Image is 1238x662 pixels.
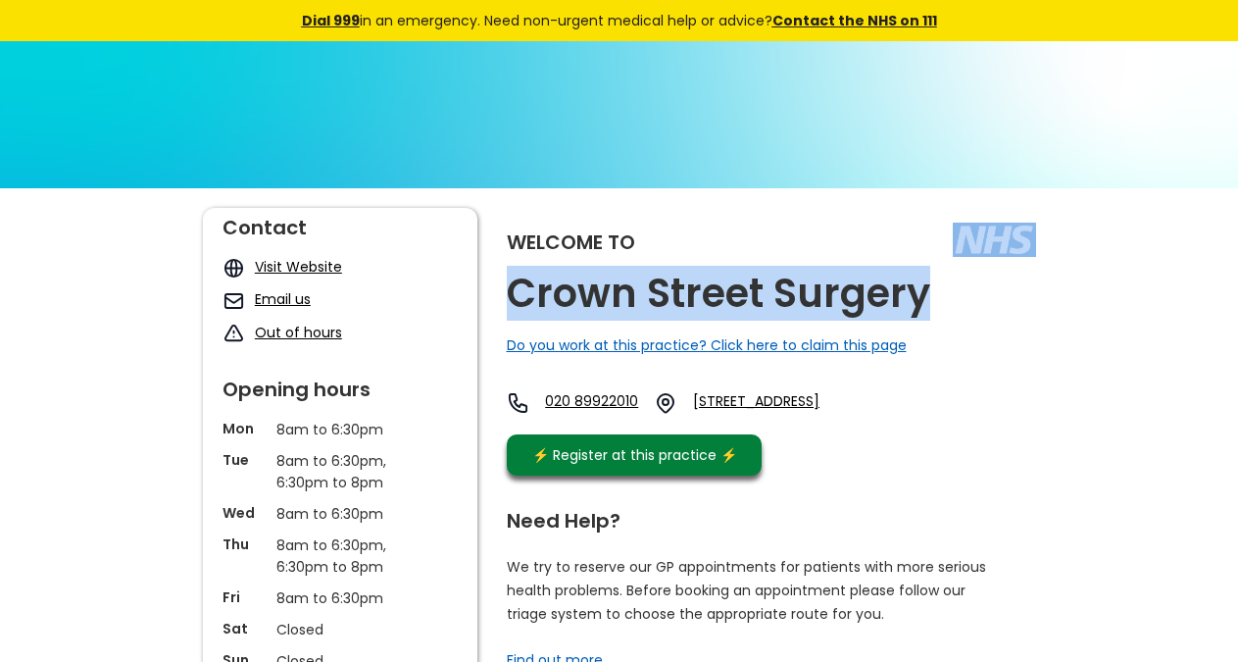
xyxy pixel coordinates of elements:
p: 8am to 6:30pm, 6:30pm to 8pm [276,535,404,578]
a: [STREET_ADDRESS] [693,391,879,415]
p: 8am to 6:30pm [276,587,404,609]
a: Dial 999 [302,11,360,30]
img: practice location icon [654,391,677,415]
div: Welcome to [507,232,635,252]
a: ⚡️ Register at this practice ⚡️ [507,434,762,476]
div: in an emergency. Need non-urgent medical help or advice? [169,10,1070,31]
a: Visit Website [255,257,342,277]
img: The NHS logo [953,223,1036,256]
p: Mon [223,419,267,438]
p: We try to reserve our GP appointments for patients with more serious health problems. Before book... [507,555,987,626]
div: Opening hours [223,370,458,399]
p: Closed [276,619,404,640]
a: Do you work at this practice? Click here to claim this page [507,335,907,355]
p: Wed [223,503,267,523]
div: Need Help? [507,501,1016,531]
img: mail icon [223,289,245,312]
p: Tue [223,450,267,470]
div: ⚡️ Register at this practice ⚡️ [522,444,748,466]
p: 8am to 6:30pm, 6:30pm to 8pm [276,450,404,493]
a: 020 89922010 [545,391,638,415]
a: Out of hours [255,323,342,342]
p: 8am to 6:30pm [276,419,404,440]
a: Contact the NHS on 111 [772,11,937,30]
img: telephone icon [507,391,530,415]
p: Thu [223,535,267,554]
p: Sat [223,619,267,638]
div: Contact [223,208,458,237]
h2: Crown Street Surgery [507,272,930,316]
img: globe icon [223,257,245,280]
img: exclamation icon [223,323,245,345]
a: Email us [255,289,311,309]
p: 8am to 6:30pm [276,503,404,525]
p: Fri [223,587,267,607]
